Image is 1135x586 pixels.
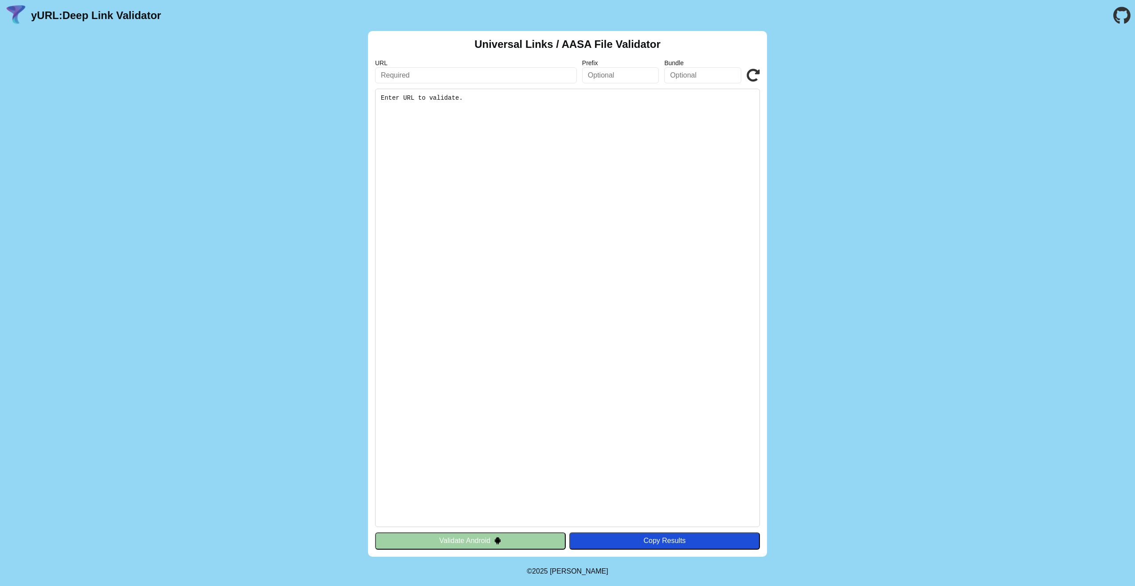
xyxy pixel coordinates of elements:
[375,89,760,527] pre: Enter URL to validate.
[550,567,608,575] a: Michael Ibragimchayev's Personal Site
[474,38,661,51] h2: Universal Links / AASA File Validator
[375,67,577,83] input: Required
[494,537,501,544] img: droidIcon.svg
[4,4,27,27] img: yURL Logo
[664,67,741,83] input: Optional
[569,532,760,549] button: Copy Results
[375,59,577,66] label: URL
[31,9,161,22] a: yURL:Deep Link Validator
[532,567,548,575] span: 2025
[574,537,755,545] div: Copy Results
[582,67,659,83] input: Optional
[582,59,659,66] label: Prefix
[664,59,741,66] label: Bundle
[527,557,608,586] footer: ©
[375,532,566,549] button: Validate Android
